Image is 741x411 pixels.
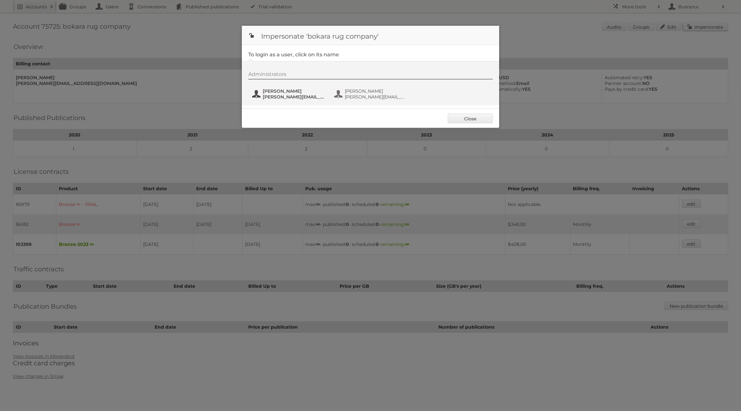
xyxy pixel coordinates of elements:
[248,71,493,79] div: Administrators
[248,51,339,58] legend: To login as a user, click on its name
[263,94,325,100] span: [PERSON_NAME][EMAIL_ADDRESS][DOMAIN_NAME]
[448,114,493,123] a: Close
[242,26,499,45] h1: Impersonate 'bokara rug company'
[263,88,325,94] span: [PERSON_NAME]
[345,94,407,100] span: [PERSON_NAME][EMAIL_ADDRESS][DOMAIN_NAME]
[345,88,407,94] span: [PERSON_NAME]
[334,88,409,100] button: [PERSON_NAME] [PERSON_NAME][EMAIL_ADDRESS][DOMAIN_NAME]
[252,88,327,100] button: [PERSON_NAME] [PERSON_NAME][EMAIL_ADDRESS][DOMAIN_NAME]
